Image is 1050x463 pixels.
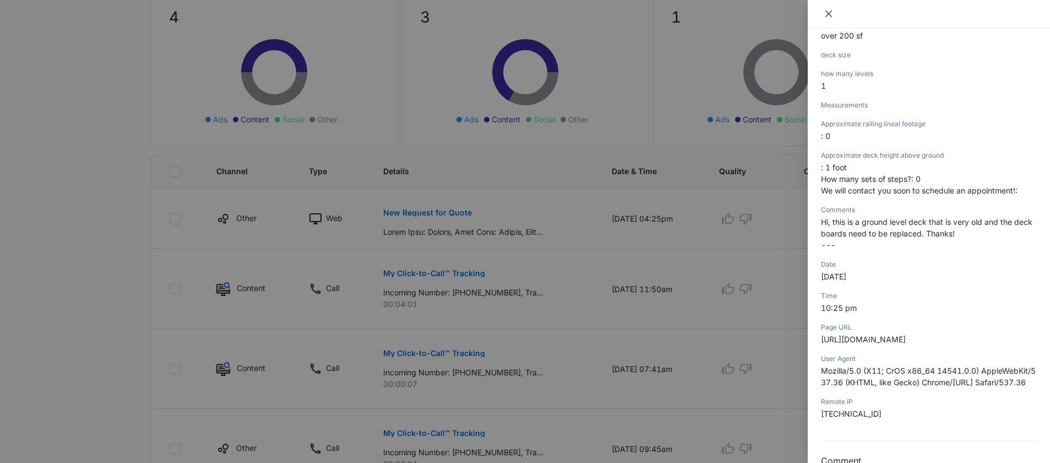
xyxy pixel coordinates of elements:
div: how many levels [821,69,1037,79]
div: Measurements [821,100,1037,110]
div: Keywords by Traffic [122,65,186,72]
div: Time [821,291,1037,301]
div: deck size [821,50,1037,60]
span: --- [821,240,836,250]
div: Domain Overview [42,65,99,72]
div: Approximate railing lineal footage [821,119,1037,129]
span: [DATE] [821,272,846,281]
span: Mozilla/5.0 (X11; CrOS x86_64 14541.0.0) AppleWebKit/537.36 (KHTML, like Gecko) Chrome/[URL] Safa... [821,366,1036,387]
span: We will contact you soon to schedule an appointment!: [821,186,1018,195]
div: v 4.0.25 [31,18,54,26]
span: 10:25 pm [821,303,857,313]
span: 1 [821,81,826,90]
span: How many sets of steps?: 0 [821,174,921,184]
button: Close [821,9,836,19]
img: logo_orange.svg [18,18,26,26]
span: [URL][DOMAIN_NAME] [821,335,906,344]
div: Domain: [DOMAIN_NAME] [29,29,121,37]
span: Hi, this is a ground level deck that is very old and the deck boards need to be replaced. Thanks! [821,217,1032,238]
div: Date [821,260,1037,270]
span: : 0 [821,131,830,141]
div: Page URL [821,322,1037,332]
div: Comments [821,205,1037,215]
img: tab_domain_overview_orange.svg [30,64,39,73]
div: Remote IP [821,397,1037,407]
div: User Agent [821,354,1037,364]
img: tab_keywords_by_traffic_grey.svg [110,64,118,73]
div: Approximate deck height above ground [821,150,1037,160]
span: [TECHNICAL_ID] [821,409,882,418]
span: over 200 sf [821,31,863,40]
span: close [824,9,833,18]
span: : 1 foot [821,163,847,172]
img: website_grey.svg [18,29,26,37]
